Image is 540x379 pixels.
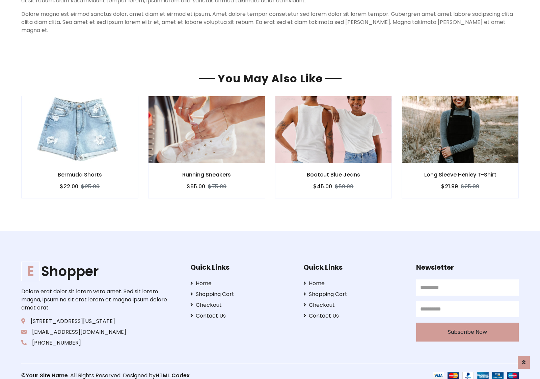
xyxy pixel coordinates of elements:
del: $25.99 [461,183,479,190]
h5: Newsletter [416,263,519,271]
p: [PHONE_NUMBER] [21,339,169,347]
h6: Bermuda Shorts [22,171,138,178]
p: Dolore magna est eirmod sanctus dolor, amet diam et eirmod et ipsum. Amet dolore tempor consetetu... [21,10,519,34]
button: Subscribe Now [416,323,519,342]
a: Bootcut Blue Jeans $45.00$50.00 [275,96,392,198]
h6: $21.99 [441,183,458,190]
span: E [21,262,40,281]
del: $50.00 [335,183,353,190]
h6: $45.00 [313,183,332,190]
p: Dolore erat dolor sit lorem vero amet. Sed sit lorem magna, ipsum no sit erat lorem et magna ipsu... [21,288,169,312]
h6: Bootcut Blue Jeans [275,171,392,178]
h5: Quick Links [190,263,293,271]
a: Home [303,279,406,288]
a: Shopping Cart [190,290,293,298]
h6: $22.00 [60,183,78,190]
h6: Long Sleeve Henley T-Shirt [402,171,518,178]
a: Contact Us [190,312,293,320]
a: Shopping Cart [303,290,406,298]
a: Home [190,279,293,288]
h6: $65.00 [187,183,205,190]
p: [STREET_ADDRESS][US_STATE] [21,317,169,325]
a: Long Sleeve Henley T-Shirt $21.99$25.99 [402,96,519,198]
p: [EMAIL_ADDRESS][DOMAIN_NAME] [21,328,169,336]
a: Checkout [303,301,406,309]
del: $75.00 [208,183,226,190]
a: Bermuda Shorts $22.00$25.00 [21,96,138,198]
a: Contact Us [303,312,406,320]
h6: Running Sneakers [148,171,265,178]
h1: Shopper [21,263,169,279]
span: You May Also Like [215,71,325,86]
a: Checkout [190,301,293,309]
h5: Quick Links [303,263,406,271]
a: EShopper [21,263,169,279]
a: Running Sneakers $65.00$75.00 [148,96,265,198]
del: $25.00 [81,183,100,190]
